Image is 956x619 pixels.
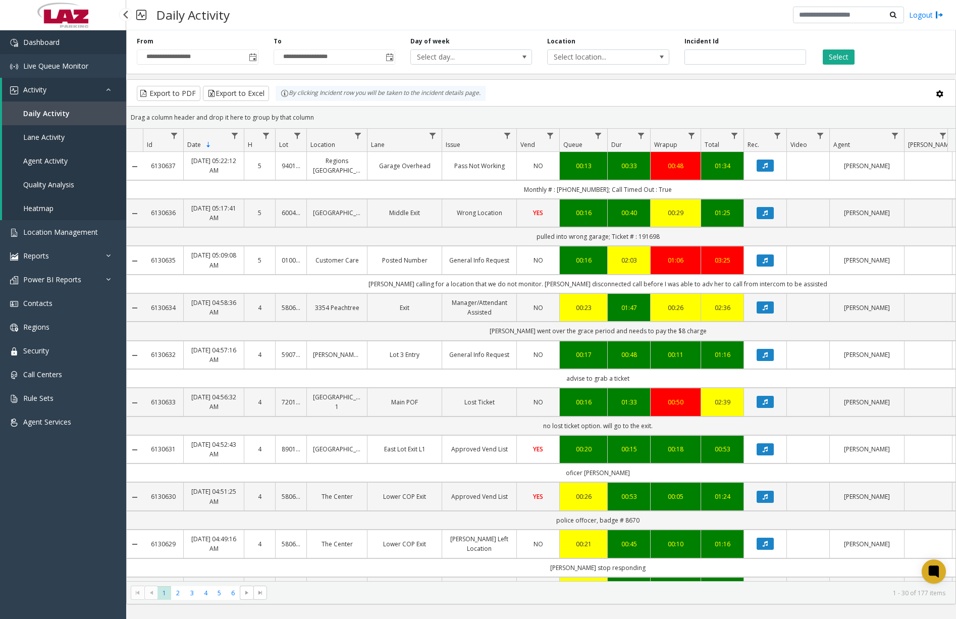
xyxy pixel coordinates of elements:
[23,109,70,118] span: Daily Activity
[10,86,18,94] img: 'icon'
[728,129,741,142] a: Total Filter Menu
[566,539,601,549] a: 00:21
[23,132,65,142] span: Lane Activity
[566,397,601,407] div: 00:16
[190,203,238,223] a: [DATE] 05:17:41 AM
[276,86,486,101] div: By clicking Incident row you will be taken to the incident details page.
[149,492,177,501] a: 6130630
[448,161,510,171] a: Pass Not Working
[935,10,943,20] img: logout
[566,492,601,501] a: 00:26
[707,303,737,313] a: 02:36
[566,444,601,454] div: 00:20
[23,156,68,166] span: Agent Activity
[137,37,153,46] label: From
[448,534,510,553] a: [PERSON_NAME] Left Location
[248,140,252,149] span: H
[448,350,510,359] a: General Info Request
[313,350,361,359] a: [PERSON_NAME]/[GEOGRAPHIC_DATA]
[279,140,288,149] span: Lot
[282,255,300,265] a: 010016
[448,255,510,265] a: General Info Request
[448,298,510,317] a: Manager/Attendant Assisted
[149,303,177,313] a: 6130634
[707,350,737,359] div: 01:16
[273,589,945,597] kendo-pager-info: 1 - 30 of 177 items
[240,586,253,600] span: Go to the next page
[614,303,644,313] a: 01:47
[168,129,181,142] a: Id Filter Menu
[705,140,719,149] span: Total
[313,255,361,265] a: Customer Care
[190,487,238,506] a: [DATE] 04:51:25 AM
[566,208,601,218] div: 00:16
[523,492,553,501] a: YES
[523,255,553,265] a: NO
[523,303,553,313] a: NO
[657,444,695,454] div: 00:18
[23,203,54,213] span: Heatmap
[2,149,126,173] a: Agent Activity
[282,208,300,218] a: 600405
[185,586,199,600] span: Page 3
[707,444,737,454] div: 00:53
[534,398,543,406] span: NO
[592,129,605,142] a: Queue Filter Menu
[127,446,143,454] a: Collapse Details
[908,140,954,149] span: [PERSON_NAME]
[147,140,152,149] span: Id
[374,350,436,359] a: Lot 3 Entry
[351,129,365,142] a: Location Filter Menu
[836,492,898,501] a: [PERSON_NAME]
[228,129,242,142] a: Date Filter Menu
[313,539,361,549] a: The Center
[707,255,737,265] div: 03:25
[836,303,898,313] a: [PERSON_NAME]
[23,37,60,47] span: Dashboard
[544,129,557,142] a: Vend Filter Menu
[313,392,361,411] a: [GEOGRAPHIC_DATA] 1
[149,350,177,359] a: 6130632
[657,397,695,407] a: 00:50
[657,350,695,359] a: 00:11
[23,417,71,427] span: Agent Services
[127,540,143,548] a: Collapse Details
[684,37,719,46] label: Incident Id
[707,539,737,549] a: 01:16
[23,298,52,308] span: Contacts
[614,255,644,265] a: 02:03
[274,37,282,46] label: To
[10,371,18,379] img: 'icon'
[533,445,543,453] span: YES
[310,140,335,149] span: Location
[707,397,737,407] div: 02:39
[523,350,553,359] a: NO
[611,140,622,149] span: Dur
[654,140,677,149] span: Wrapup
[707,208,737,218] div: 01:25
[657,492,695,501] a: 00:05
[374,208,436,218] a: Middle Exit
[614,539,644,549] a: 00:45
[2,78,126,101] a: Activity
[534,303,543,312] span: NO
[2,125,126,149] a: Lane Activity
[2,101,126,125] a: Daily Activity
[614,208,644,218] div: 00:40
[566,303,601,313] a: 00:23
[127,351,143,359] a: Collapse Details
[657,208,695,218] div: 00:29
[282,397,300,407] a: 720121
[547,37,575,46] label: Location
[10,252,18,261] img: 'icon'
[313,156,361,175] a: Regions [GEOGRAPHIC_DATA]
[23,346,49,355] span: Security
[707,161,737,171] div: 01:34
[823,49,855,65] button: Select
[836,444,898,454] a: [PERSON_NAME]
[534,256,543,265] span: NO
